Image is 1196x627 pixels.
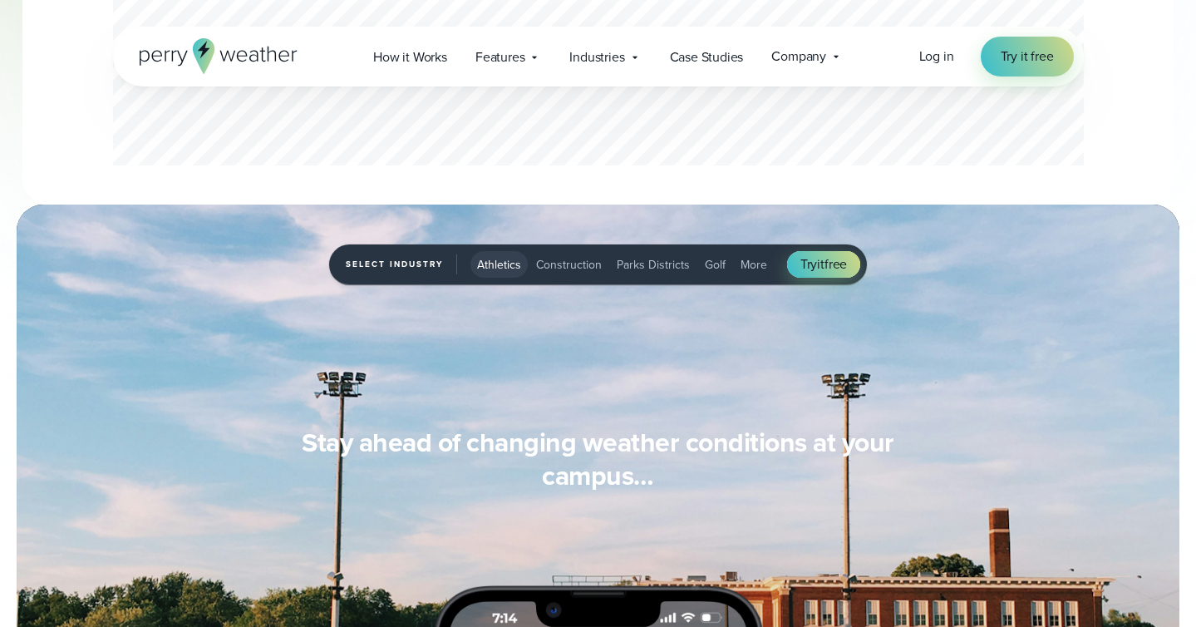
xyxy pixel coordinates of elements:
[670,47,744,67] span: Case Studies
[477,256,521,274] span: Athletics
[817,254,824,274] span: it
[919,47,954,67] a: Log in
[741,256,767,274] span: More
[569,47,624,67] span: Industries
[536,256,602,274] span: Construction
[734,251,774,278] button: More
[475,47,525,67] span: Features
[981,37,1074,77] a: Try it free
[800,254,847,274] span: Try free
[656,40,758,74] a: Case Studies
[771,47,826,67] span: Company
[698,251,732,278] button: Golf
[279,426,918,492] h3: Stay ahead of changing weather conditions at your campus…
[470,251,528,278] button: Athletics
[787,251,860,278] a: Tryitfree
[610,251,696,278] button: Parks Districts
[346,254,457,274] span: Select Industry
[359,40,461,74] a: How it Works
[1001,47,1054,67] span: Try it free
[617,256,690,274] span: Parks Districts
[529,251,608,278] button: Construction
[373,47,447,67] span: How it Works
[705,256,726,274] span: Golf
